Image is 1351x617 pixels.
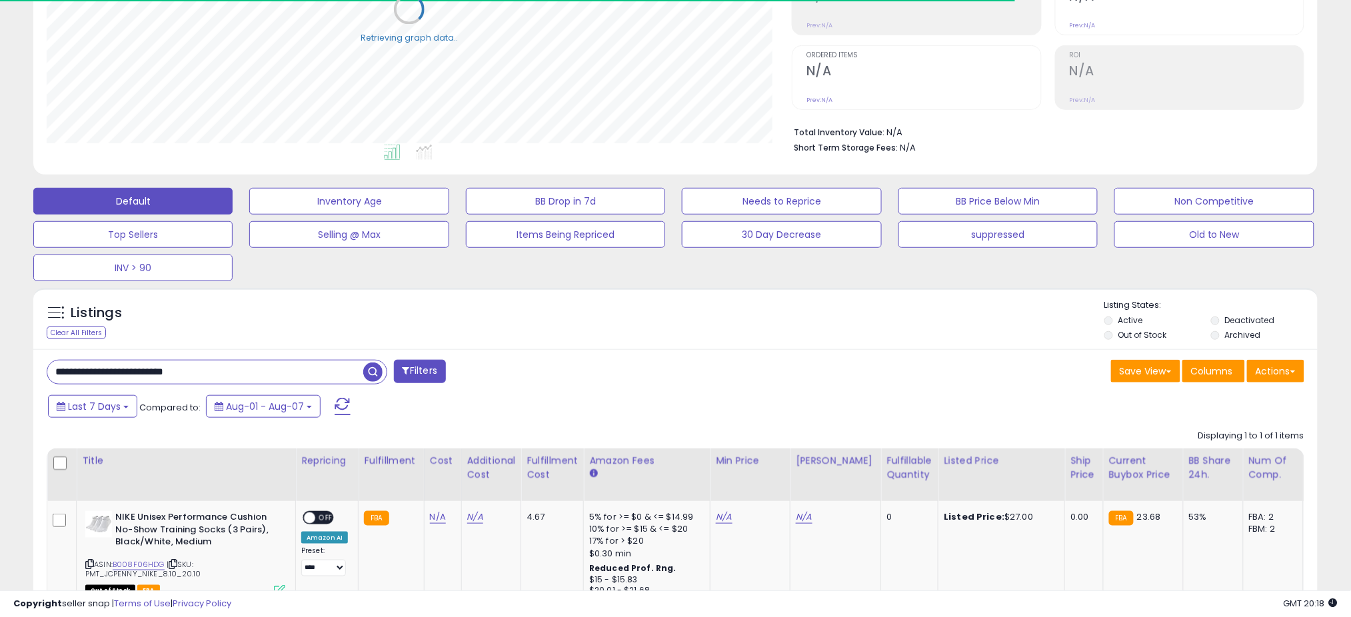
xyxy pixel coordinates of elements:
button: Selling @ Max [249,221,449,248]
div: Repricing [301,454,353,468]
div: $20.01 - $21.68 [589,585,700,596]
label: Archived [1224,329,1260,340]
div: [PERSON_NAME] [796,454,875,468]
div: Ship Price [1070,454,1097,482]
span: 2025-08-15 20:18 GMT [1284,597,1338,610]
button: Aug-01 - Aug-07 [206,395,321,418]
div: FBA: 2 [1249,511,1293,523]
div: Clear All Filters [47,326,106,339]
button: Filters [394,360,446,383]
div: FBM: 2 [1249,523,1293,535]
img: 41kLOrMubkL._SL40_.jpg [85,511,112,538]
button: Items Being Repriced [466,221,665,248]
b: Total Inventory Value: [794,127,884,138]
h2: N/A [806,63,1040,81]
div: $27.00 [944,511,1054,523]
div: 10% for >= $15 & <= $20 [589,523,700,535]
div: Title [82,454,290,468]
b: Reduced Prof. Rng. [589,562,676,574]
span: Aug-01 - Aug-07 [226,400,304,413]
div: Current Buybox Price [1109,454,1178,482]
label: Deactivated [1224,314,1274,326]
div: Min Price [716,454,784,468]
button: Top Sellers [33,221,233,248]
a: N/A [796,510,812,524]
div: $0.30 min [589,548,700,560]
div: Displaying 1 to 1 of 1 items [1198,430,1304,442]
div: Preset: [301,546,348,576]
div: 17% for > $20 [589,535,700,547]
span: Last 7 Days [68,400,121,413]
div: BB Share 24h. [1189,454,1238,482]
span: ROI [1070,52,1304,59]
div: Amazon Fees [589,454,704,468]
div: Amazon AI [301,532,348,544]
span: Columns [1191,364,1233,378]
span: 23.68 [1137,510,1161,523]
p: Listing States: [1104,299,1318,312]
button: 30 Day Decrease [682,221,881,248]
label: Out of Stock [1118,329,1167,340]
div: ASIN: [85,511,285,595]
small: Prev: N/A [806,21,832,29]
div: Fulfillment Cost [527,454,578,482]
h5: Listings [71,304,122,322]
button: BB Drop in 7d [466,188,665,215]
button: suppressed [898,221,1098,248]
div: Fulfillment [364,454,418,468]
button: BB Price Below Min [898,188,1098,215]
div: $15 - $15.83 [589,574,700,586]
div: 0.00 [1070,511,1092,523]
div: 0 [886,511,928,523]
button: INV > 90 [33,255,233,281]
a: N/A [467,510,483,524]
small: Prev: N/A [1070,96,1096,104]
span: Ordered Items [806,52,1040,59]
button: Default [33,188,233,215]
span: OFF [315,512,337,524]
b: Short Term Storage Fees: [794,142,898,153]
small: FBA [1109,511,1134,526]
button: Needs to Reprice [682,188,881,215]
button: Save View [1111,360,1180,382]
b: Listed Price: [944,510,1004,523]
a: N/A [430,510,446,524]
a: N/A [716,510,732,524]
div: Additional Cost [467,454,516,482]
div: Fulfillable Quantity [886,454,932,482]
small: FBA [364,511,389,526]
small: Amazon Fees. [589,468,597,480]
div: 53% [1189,511,1233,523]
button: Non Competitive [1114,188,1314,215]
span: FBA [137,585,160,596]
strong: Copyright [13,597,62,610]
div: Cost [430,454,456,468]
button: Columns [1182,360,1245,382]
span: | SKU: PMT_JCPENNY_NIKE_8.10_20.10 [85,559,201,579]
button: Old to New [1114,221,1314,248]
div: 5% for >= $0 & <= $14.99 [589,511,700,523]
button: Last 7 Days [48,395,137,418]
a: Privacy Policy [173,597,231,610]
li: N/A [794,123,1294,139]
div: 4.67 [527,511,573,523]
a: B008F06HDG [113,559,165,570]
div: seller snap | | [13,598,231,610]
button: Inventory Age [249,188,449,215]
small: Prev: N/A [1070,21,1096,29]
div: Listed Price [944,454,1059,468]
div: Retrieving graph data.. [361,32,458,44]
a: Terms of Use [114,597,171,610]
small: Prev: N/A [806,96,832,104]
button: Actions [1247,360,1304,382]
h2: N/A [1070,63,1304,81]
span: All listings that are currently out of stock and unavailable for purchase on Amazon [85,585,135,596]
span: N/A [900,141,916,154]
span: Compared to: [139,401,201,414]
label: Active [1118,314,1143,326]
b: NIKE Unisex Performance Cushion No-Show Training Socks (3 Pairs), Black/White, Medium [115,511,277,552]
div: Num of Comp. [1249,454,1298,482]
